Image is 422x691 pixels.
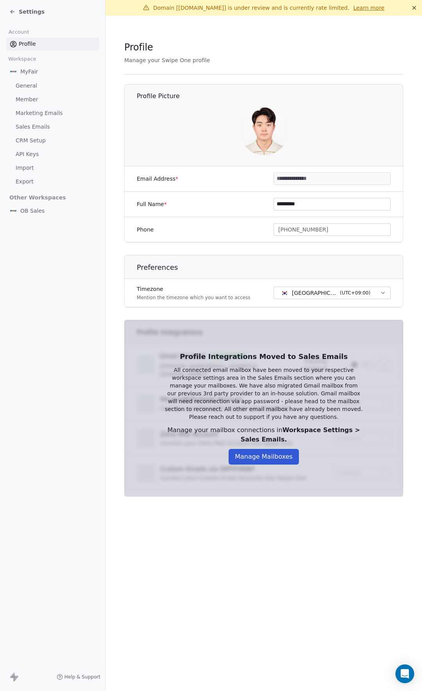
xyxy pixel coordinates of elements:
[6,148,99,161] a: API Keys
[340,289,370,296] span: ( UTC+09:00 )
[16,82,37,90] span: General
[137,175,178,183] label: Email Address
[6,134,99,147] a: CRM Setup
[292,289,337,297] span: [GEOGRAPHIC_DATA] - KST
[19,40,36,48] span: Profile
[165,352,363,361] h1: Profile Integrations Moved to Sales Emails
[16,164,34,172] span: Import
[239,105,289,155] img: ma7efvtG35HDG7tQwOafF8jWeEw-gn7AoMo6IGLoJkk
[16,178,34,186] span: Export
[124,41,153,53] span: Profile
[153,5,349,11] span: Domain [[DOMAIN_NAME]] is under review and is currently rate limited.
[137,285,250,293] label: Timezone
[9,8,45,16] a: Settings
[6,79,99,92] a: General
[395,664,414,683] div: Open Intercom Messenger
[16,95,38,104] span: Member
[274,223,391,236] button: [PHONE_NUMBER]
[20,207,45,215] span: OB Sales
[9,207,17,215] img: %C3%AC%C2%9B%C2%90%C3%AD%C2%98%C2%95%20%C3%AB%C2%A1%C2%9C%C3%AA%C2%B3%C2%A0(white+round).png
[124,57,210,63] span: Manage your Swipe One profile
[57,674,100,680] a: Help & Support
[137,294,250,301] p: Mention the timezone which you want to access
[9,68,17,75] img: %C3%AC%C2%9B%C2%90%C3%AD%C2%98%C2%95%20%C3%AB%C2%A1%C2%9C%C3%AA%C2%B3%C2%A0(white+round).png
[137,200,167,208] label: Full Name
[278,226,328,234] span: [PHONE_NUMBER]
[165,366,363,421] p: All connected email mailbox have been moved to your respective workspace settings area in the Sal...
[241,426,360,443] span: Workspace Settings > Sales Emails.
[16,109,63,117] span: Marketing Emails
[137,263,404,272] h1: Preferences
[137,226,154,233] label: Phone
[20,68,38,75] span: MyFair
[6,175,99,188] a: Export
[5,26,32,38] span: Account
[5,53,39,65] span: Workspace
[6,38,99,50] a: Profile
[6,120,99,133] a: Sales Emails
[16,150,39,158] span: API Keys
[16,136,46,145] span: CRM Setup
[229,449,299,465] button: Manage Mailboxes
[165,425,363,444] div: Manage your mailbox connections in
[6,162,99,174] a: Import
[16,123,50,131] span: Sales Emails
[6,191,69,204] span: Other Workspaces
[274,287,391,299] button: [GEOGRAPHIC_DATA] - KST(UTC+09:00)
[137,92,404,101] h1: Profile Picture
[19,8,45,16] span: Settings
[64,674,100,680] span: Help & Support
[6,107,99,120] a: Marketing Emails
[6,93,99,106] a: Member
[353,4,384,12] a: Learn more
